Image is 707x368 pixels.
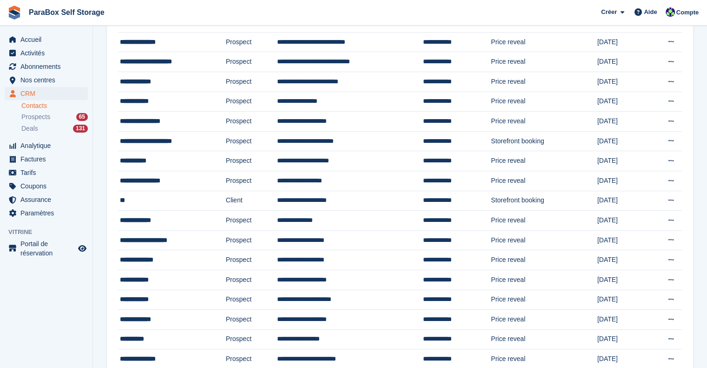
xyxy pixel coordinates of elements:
span: Tarifs [20,166,76,179]
a: menu [5,180,88,193]
span: Accueil [20,33,76,46]
td: Prospect [226,171,277,191]
td: Price reveal [491,112,597,132]
td: [DATE] [597,72,643,92]
td: Prospect [226,131,277,151]
span: Coupons [20,180,76,193]
td: [DATE] [597,230,643,250]
a: menu [5,60,88,73]
span: Abonnements [20,60,76,73]
td: Prospect [226,32,277,52]
td: Storefront booking [491,191,597,211]
a: ParaBox Self Storage [25,5,108,20]
td: Price reveal [491,290,597,310]
td: Prospect [226,52,277,72]
a: menu [5,47,88,60]
td: [DATE] [597,92,643,112]
a: menu [5,207,88,220]
td: Price reveal [491,211,597,231]
a: Boutique d'aperçu [77,243,88,254]
a: Deals 131 [21,124,88,134]
td: Price reveal [491,72,597,92]
td: [DATE] [597,290,643,310]
td: Price reveal [491,329,597,349]
img: Tess Bédat [666,7,675,17]
td: [DATE] [597,131,643,151]
td: [DATE] [597,52,643,72]
div: 65 [76,113,88,121]
td: Price reveal [491,32,597,52]
span: Aide [644,7,657,17]
td: Price reveal [491,151,597,171]
span: Nos centres [20,74,76,87]
td: Prospect [226,112,277,132]
td: [DATE] [597,310,643,330]
span: Deals [21,124,38,133]
td: [DATE] [597,270,643,290]
td: Price reveal [491,270,597,290]
td: Prospect [226,72,277,92]
span: Portail de réservation [20,239,76,258]
span: Compte [676,8,699,17]
span: Factures [20,153,76,166]
td: [DATE] [597,191,643,211]
td: [DATE] [597,151,643,171]
a: menu [5,33,88,46]
td: Prospect [226,290,277,310]
td: Price reveal [491,230,597,250]
td: Price reveal [491,52,597,72]
img: stora-icon-8386f47178a22dfd0bd8f6a31ec36ba5ce8667c1dd55bd0f319d3a0aa187defe.svg [7,6,21,20]
span: Analytique [20,139,76,152]
td: Price reveal [491,250,597,270]
a: menu [5,193,88,206]
td: [DATE] [597,329,643,349]
td: [DATE] [597,211,643,231]
td: Price reveal [491,171,597,191]
td: Prospect [226,329,277,349]
a: Prospects 65 [21,112,88,122]
span: Paramètres [20,207,76,220]
td: Prospect [226,230,277,250]
a: menu [5,239,88,258]
td: Prospect [226,250,277,270]
td: [DATE] [597,171,643,191]
td: Prospect [226,92,277,112]
td: Prospect [226,211,277,231]
span: Créer [601,7,617,17]
td: [DATE] [597,112,643,132]
td: [DATE] [597,32,643,52]
span: Activités [20,47,76,60]
td: Client [226,191,277,211]
span: CRM [20,87,76,100]
span: Vitrine [8,227,93,237]
td: Price reveal [491,310,597,330]
td: Prospect [226,270,277,290]
a: menu [5,74,88,87]
td: Prospect [226,310,277,330]
td: Prospect [226,151,277,171]
div: 131 [73,125,88,133]
a: menu [5,153,88,166]
td: Price reveal [491,92,597,112]
td: Storefront booking [491,131,597,151]
a: menu [5,87,88,100]
a: menu [5,139,88,152]
a: menu [5,166,88,179]
span: Prospects [21,113,50,121]
span: Assurance [20,193,76,206]
td: [DATE] [597,250,643,270]
a: Contacts [21,101,88,110]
